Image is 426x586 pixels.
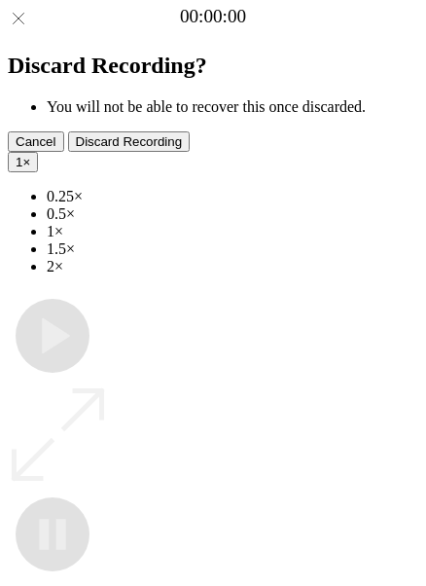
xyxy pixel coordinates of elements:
[180,6,246,27] a: 00:00:00
[47,258,418,275] li: 2×
[47,223,418,240] li: 1×
[8,131,64,152] button: Cancel
[8,152,38,172] button: 1×
[16,155,22,169] span: 1
[47,188,418,205] li: 0.25×
[8,53,418,79] h2: Discard Recording?
[47,240,418,258] li: 1.5×
[47,205,418,223] li: 0.5×
[47,98,418,116] li: You will not be able to recover this once discarded.
[68,131,191,152] button: Discard Recording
